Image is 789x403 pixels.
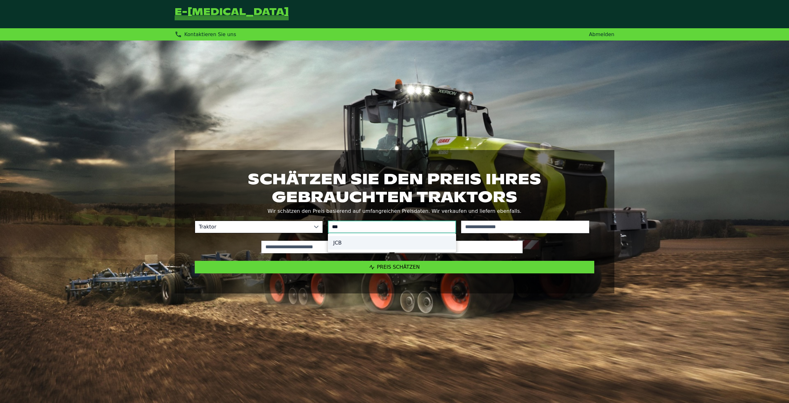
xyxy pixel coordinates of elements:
[328,234,456,252] ul: Option List
[328,236,456,250] li: JCB
[589,31,614,37] a: Abmelden
[195,261,594,273] button: Preis schätzen
[195,170,594,205] h1: Schätzen Sie den Preis Ihres gebrauchten Traktors
[175,31,236,38] div: Kontaktieren Sie uns
[184,31,236,37] span: Kontaktieren Sie uns
[175,8,289,21] a: Zurück zur Startseite
[377,264,420,270] span: Preis schätzen
[195,207,594,216] p: Wir schätzen den Preis basierend auf umfangreichen Preisdaten. Wir verkaufen und liefern ebenfalls.
[195,221,310,233] span: Traktor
